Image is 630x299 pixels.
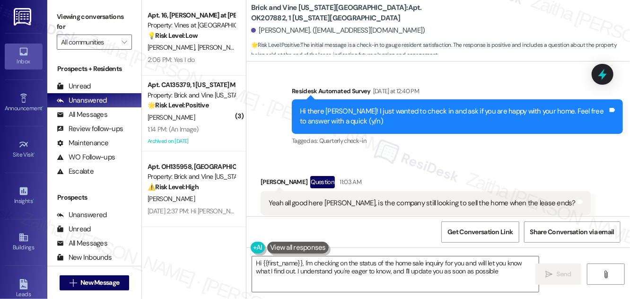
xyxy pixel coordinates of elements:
[251,41,300,49] strong: 🌟 Risk Level: Positive
[47,64,141,74] div: Prospects + Residents
[14,8,33,26] img: ResiDesk Logo
[148,172,235,182] div: Property: Brick and Vine [US_STATE]
[5,137,43,162] a: Site Visit •
[292,86,623,99] div: Residesk Automated Survey
[251,3,440,23] b: Brick and Vine [US_STATE][GEOGRAPHIC_DATA]: Apt. OK207882, 1 [US_STATE][GEOGRAPHIC_DATA]
[57,238,107,248] div: All Messages
[441,221,519,243] button: Get Conversation Link
[447,227,513,237] span: Get Conversation Link
[57,152,115,162] div: WO Follow-ups
[530,227,614,237] span: Share Conversation via email
[337,177,361,187] div: 11:03 AM
[148,113,195,122] span: [PERSON_NAME]
[34,150,35,157] span: •
[57,224,91,234] div: Unread
[292,134,623,148] div: Tagged as:
[148,31,198,40] strong: 💡 Risk Level: Low
[602,271,609,278] i: 
[557,269,571,279] span: Send
[57,138,109,148] div: Maintenance
[300,106,608,127] div: Hi there [PERSON_NAME]! I just wanted to check in and ask if you are happy with your home. Feel f...
[57,9,132,35] label: Viewing conversations for
[524,221,621,243] button: Share Conversation via email
[33,196,34,203] span: •
[148,183,199,191] strong: ⚠️ Risk Level: High
[148,125,199,133] div: 1:14 PM: (An Image)
[148,194,195,203] span: [PERSON_NAME]
[147,135,236,147] div: Archived on [DATE]
[5,44,43,69] a: Inbox
[148,10,235,20] div: Apt. 16, [PERSON_NAME] at [PERSON_NAME]
[261,215,591,229] div: Tagged as:
[57,253,112,263] div: New Inbounds
[148,162,235,172] div: Apt. OH135958, [GEOGRAPHIC_DATA]
[310,176,335,188] div: Question
[42,104,44,110] span: •
[80,278,119,288] span: New Message
[148,55,194,64] div: 2:06 PM: Yes I do
[148,43,198,52] span: [PERSON_NAME]
[319,137,366,145] span: Quarterly check-in
[57,167,94,176] div: Escalate
[5,229,43,255] a: Buildings
[371,86,419,96] div: [DATE] at 12:40 PM
[251,40,630,61] span: : The initial message is a check-in to gauge resident satisfaction. The response is positive and ...
[60,275,130,290] button: New Message
[148,20,235,30] div: Property: Vines at [GEOGRAPHIC_DATA]
[57,210,107,220] div: Unanswered
[57,81,91,91] div: Unread
[47,193,141,202] div: Prospects
[148,101,209,109] strong: 🌟 Risk Level: Positive
[545,271,552,278] i: 
[57,110,107,120] div: All Messages
[261,176,591,191] div: [PERSON_NAME]
[70,279,77,287] i: 
[5,183,43,209] a: Insights •
[148,90,235,100] div: Property: Brick and Vine [US_STATE]
[251,26,425,35] div: [PERSON_NAME]. ([EMAIL_ADDRESS][DOMAIN_NAME])
[269,198,576,208] div: Yeah all good here [PERSON_NAME], is the company still looking to sell the home when the lease ends?
[57,124,123,134] div: Review follow-ups
[198,43,245,52] span: [PERSON_NAME]
[61,35,117,50] input: All communities
[148,80,235,90] div: Apt. CA135379, 1 [US_STATE] Market
[535,264,581,285] button: Send
[57,96,107,106] div: Unanswered
[252,256,539,292] textarea: Hi {{first_name}}, I'm checking on the status of the home sale inquiry for you and will let you k...
[122,38,127,46] i: 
